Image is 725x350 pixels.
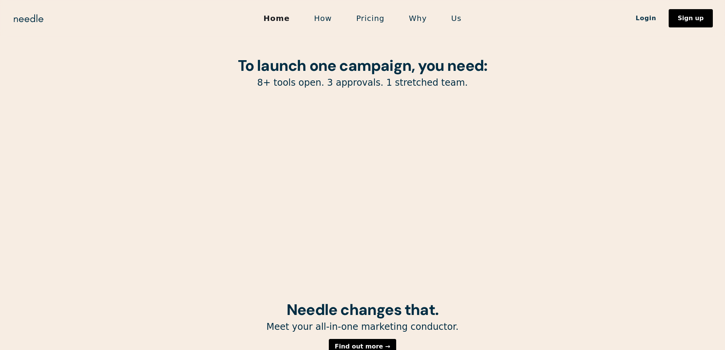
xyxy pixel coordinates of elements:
[335,344,390,350] div: Find out more →
[287,300,438,320] strong: Needle changes that.
[302,10,344,26] a: How
[669,9,713,27] a: Sign up
[238,56,488,75] strong: To launch one campaign, you need:
[251,10,302,26] a: Home
[169,77,557,89] p: 8+ tools open. 3 approvals. 1 stretched team.
[678,15,704,21] div: Sign up
[169,321,557,333] p: Meet your all-in-one marketing conductor.
[623,12,669,25] a: Login
[397,10,439,26] a: Why
[439,10,474,26] a: Us
[344,10,397,26] a: Pricing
